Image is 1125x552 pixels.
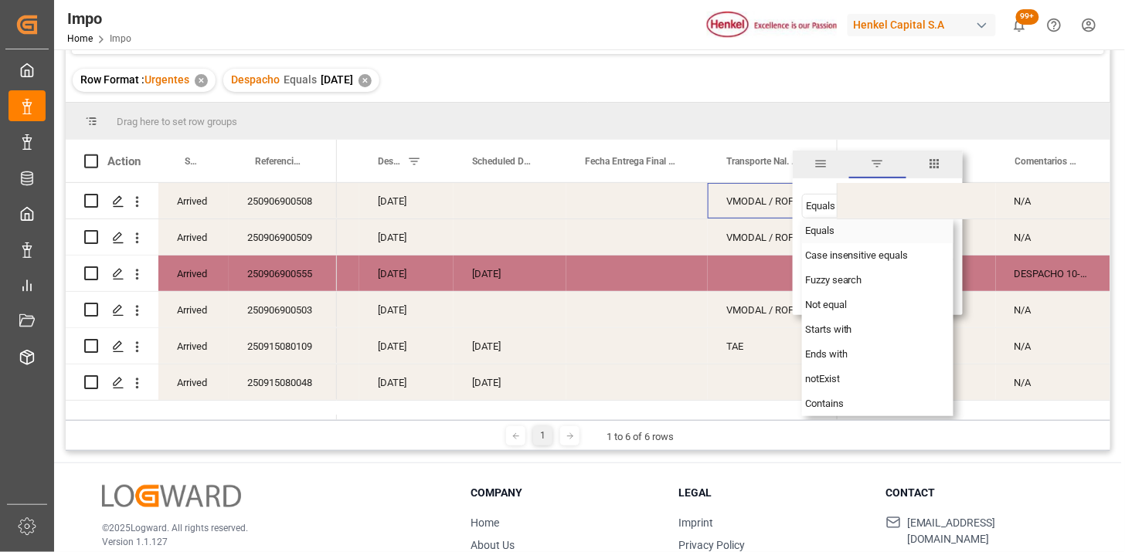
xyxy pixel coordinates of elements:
[805,348,848,360] span: Ends with
[66,328,337,364] div: Press SPACE to select this row.
[837,364,1110,401] div: Press SPACE to select this row.
[837,219,1110,256] div: Press SPACE to select this row.
[102,521,433,535] p: © 2025 Logward. All rights reserved.
[1037,8,1072,42] button: Help Center
[805,373,840,384] span: notExist
[158,292,229,327] div: Arrived
[66,219,337,256] div: Press SPACE to select this row.
[1002,8,1037,42] button: show 100 new notifications
[231,73,280,86] span: Despacho
[678,539,745,551] a: Privacy Policy
[471,485,659,501] h3: Company
[66,364,337,401] div: Press SPACE to select this row.
[229,183,337,218] div: 250906900508
[471,539,515,551] a: About Us
[708,328,832,364] div: TAE
[996,256,1110,291] div: DESPACHO 10-SEPT. PEDIMENTO PAGADO CON CONTINGENCIA
[158,328,229,364] div: Arrived
[996,183,1110,218] div: N/A
[284,73,317,86] span: Equals
[471,516,500,529] a: Home
[359,328,454,364] div: [DATE]
[585,156,675,167] span: Fecha Entrega Final en [GEOGRAPHIC_DATA]
[607,429,674,445] div: 1 to 6 of 6 rows
[996,328,1110,364] div: N/A
[359,292,454,327] div: [DATE]
[66,183,337,219] div: Press SPACE to select this row.
[996,364,1110,400] div: N/A
[107,154,141,168] div: Action
[837,292,1110,328] div: Press SPACE to select this row.
[726,156,800,167] span: Transporte Nal. (Nombre#Caja)
[793,151,849,178] span: general
[80,73,144,86] span: Row Format :
[849,151,906,178] span: filter
[678,516,713,529] a: Imprint
[102,485,241,507] img: Logward Logo
[158,256,229,291] div: Arrived
[906,151,963,178] span: columns
[678,485,866,501] h3: Legal
[708,292,832,327] div: VMODAL / ROFE
[229,328,337,364] div: 250915080109
[158,364,229,400] div: Arrived
[1016,9,1039,25] span: 99+
[454,256,566,291] div: [DATE]
[708,219,832,255] div: VMODAL / ROFE
[185,156,196,167] span: Status
[229,256,337,291] div: 250906900555
[66,292,337,328] div: Press SPACE to select this row.
[805,225,834,236] span: Equals
[229,219,337,255] div: 250906900509
[67,33,93,44] a: Home
[802,194,953,218] div: Filtering operator
[472,156,534,167] span: Scheduled Delivery Date
[886,485,1074,501] h3: Contact
[67,7,131,30] div: Impo
[229,364,337,400] div: 250915080048
[1015,156,1079,167] span: Comentarios Contenedor
[805,249,909,261] span: Case insensitive equals
[158,219,229,255] div: Arrived
[255,156,304,167] span: Referencia Leschaco
[805,274,862,286] span: Fuzzy search
[996,292,1110,327] div: N/A
[907,515,1074,547] span: [EMAIL_ADDRESS][DOMAIN_NAME]
[102,535,433,549] p: Version 1.1.127
[848,10,1002,39] button: Henkel Capital S.A
[321,73,353,86] span: [DATE]
[837,183,1110,219] div: Press SPACE to select this row.
[144,73,189,86] span: Urgentes
[806,200,936,212] div: Equals
[359,74,372,87] div: ✕
[195,74,208,87] div: ✕
[837,256,1110,292] div: Press SPACE to select this row.
[837,328,1110,364] div: Press SPACE to select this row.
[359,256,454,291] div: [DATE]
[117,116,237,127] span: Drag here to set row groups
[707,12,837,39] img: Henkel%20logo.jpg_1689854090.jpg
[708,183,832,218] div: VMODAL / ROFE
[996,219,1110,255] div: N/A
[533,426,552,445] div: 1
[454,364,566,400] div: [DATE]
[805,299,847,310] span: Not equal
[359,219,454,255] div: [DATE]
[158,183,229,218] div: Arrived
[359,183,454,218] div: [DATE]
[229,292,337,327] div: 250906900503
[454,328,566,364] div: [DATE]
[805,398,844,409] span: Contains
[848,14,996,36] div: Henkel Capital S.A
[66,256,337,292] div: Press SPACE to select this row.
[359,364,454,400] div: [DATE]
[805,323,852,335] span: Starts with
[378,156,401,167] span: Despacho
